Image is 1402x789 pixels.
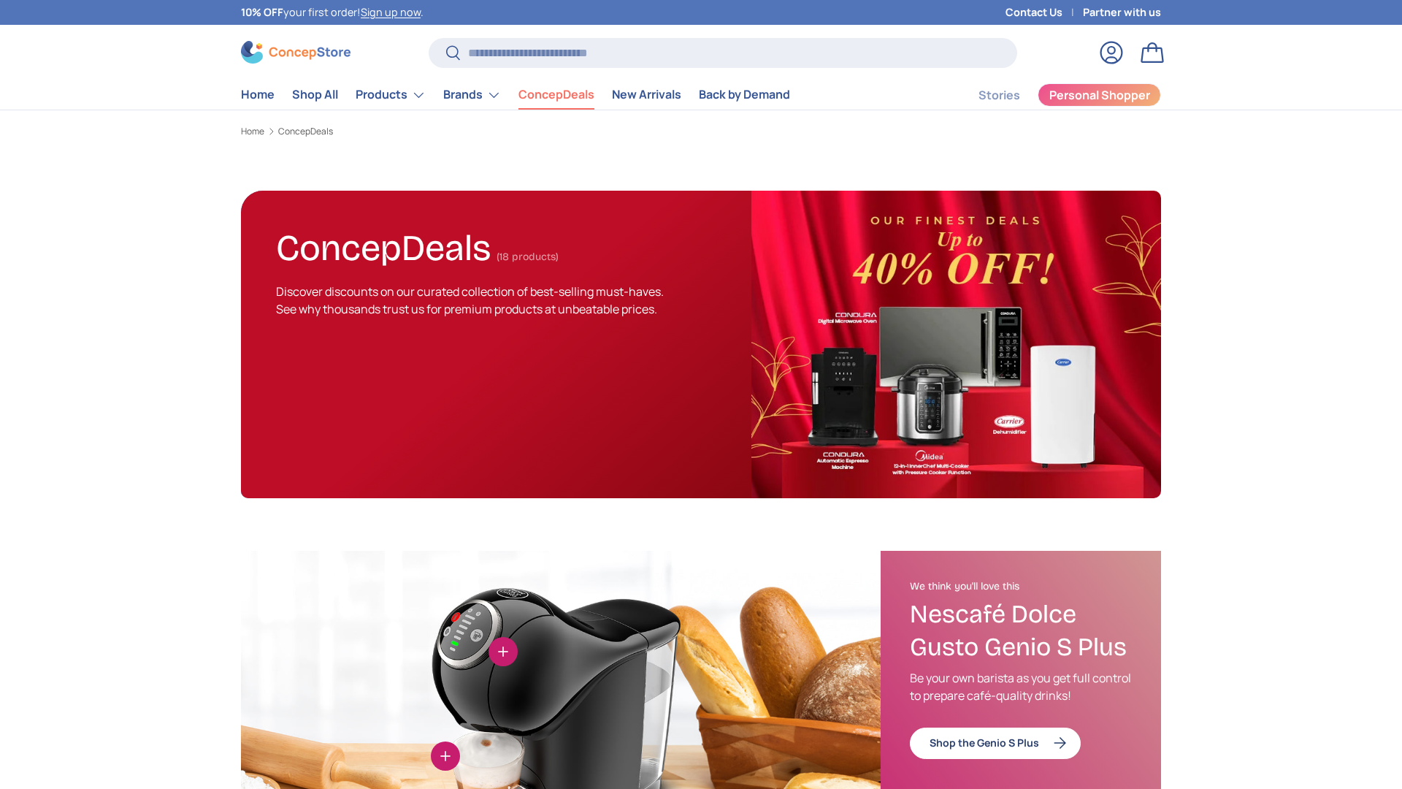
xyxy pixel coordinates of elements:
a: ConcepDeals [278,127,333,136]
h1: ConcepDeals [276,221,491,270]
strong: 10% OFF [241,5,283,19]
span: Personal Shopper [1049,89,1150,101]
span: (18 products) [497,251,559,263]
a: Contact Us [1005,4,1083,20]
h3: Nescafé Dolce Gusto Genio S Plus [910,598,1132,664]
a: Products [356,80,426,110]
a: Stories [978,81,1020,110]
summary: Brands [434,80,510,110]
a: ConcepDeals [518,80,594,109]
nav: Breadcrumbs [241,125,1161,138]
span: Discover discounts on our curated collection of best-selling must-haves. See why thousands trust ... [276,283,664,317]
a: Home [241,80,275,109]
h2: We think you'll love this [910,580,1132,593]
a: Partner with us [1083,4,1161,20]
summary: Products [347,80,434,110]
img: ConcepDeals [751,191,1161,498]
a: Personal Shopper [1038,83,1161,107]
a: Sign up now [361,5,421,19]
img: ConcepStore [241,41,350,64]
nav: Secondary [943,80,1161,110]
p: your first order! . [241,4,424,20]
a: Home [241,127,264,136]
a: Shop the Genio S Plus [910,728,1081,759]
a: Shop All [292,80,338,109]
nav: Primary [241,80,790,110]
p: Be your own barista as you get full control to prepare café-quality drinks! [910,669,1132,704]
a: Brands [443,80,501,110]
a: Back by Demand [699,80,790,109]
a: New Arrivals [612,80,681,109]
